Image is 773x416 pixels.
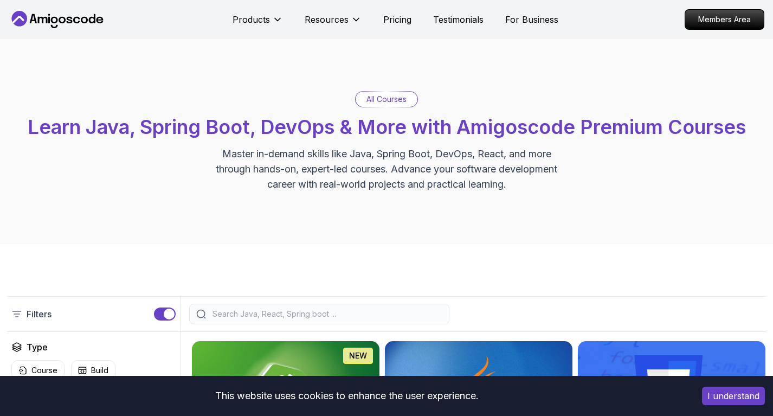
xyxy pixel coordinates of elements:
[210,309,442,319] input: Search Java, React, Spring boot ...
[204,146,569,192] p: Master in-demand skills like Java, Spring Boot, DevOps, React, and more through hands-on, expert-...
[685,9,764,30] a: Members Area
[383,13,411,26] a: Pricing
[706,348,773,400] iframe: chat widget
[685,10,764,29] p: Members Area
[366,94,407,105] p: All Courses
[702,387,765,405] button: Accept cookies
[27,308,51,321] p: Filters
[31,365,57,376] p: Course
[349,350,367,361] p: NEW
[505,13,558,26] a: For Business
[71,360,115,381] button: Build
[305,13,349,26] p: Resources
[233,13,270,26] p: Products
[91,365,108,376] p: Build
[305,13,362,35] button: Resources
[11,360,65,381] button: Course
[233,13,283,35] button: Products
[433,13,484,26] a: Testimonials
[28,115,746,139] span: Learn Java, Spring Boot, DevOps & More with Amigoscode Premium Courses
[8,384,686,408] div: This website uses cookies to enhance the user experience.
[27,341,48,354] h2: Type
